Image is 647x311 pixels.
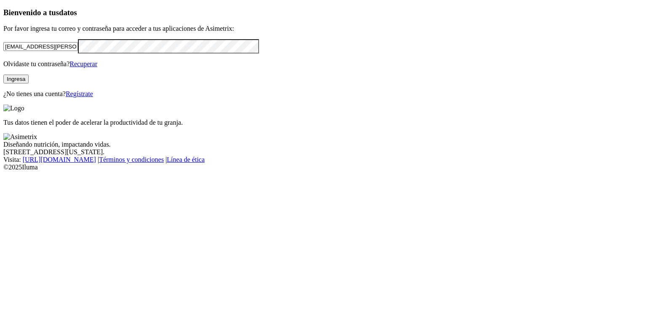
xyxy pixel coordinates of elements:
[3,8,644,17] h3: Bienvenido a tus
[167,156,205,163] a: Línea de ética
[3,105,24,112] img: Logo
[3,75,29,83] button: Ingresa
[3,42,78,51] input: Tu correo
[59,8,77,17] span: datos
[23,156,96,163] a: [URL][DOMAIN_NAME]
[70,60,97,67] a: Recuperar
[3,119,644,126] p: Tus datos tienen el poder de acelerar la productividad de tu granja.
[3,148,644,156] div: [STREET_ADDRESS][US_STATE].
[99,156,164,163] a: Términos y condiciones
[3,141,644,148] div: Diseñando nutrición, impactando vidas.
[3,25,644,32] p: Por favor ingresa tu correo y contraseña para acceder a tus aplicaciones de Asimetrix:
[3,60,644,68] p: Olvidaste tu contraseña?
[3,133,37,141] img: Asimetrix
[3,90,644,98] p: ¿No tienes una cuenta?
[3,156,644,164] div: Visita : | |
[66,90,93,97] a: Regístrate
[3,164,644,171] div: © 2025 Iluma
